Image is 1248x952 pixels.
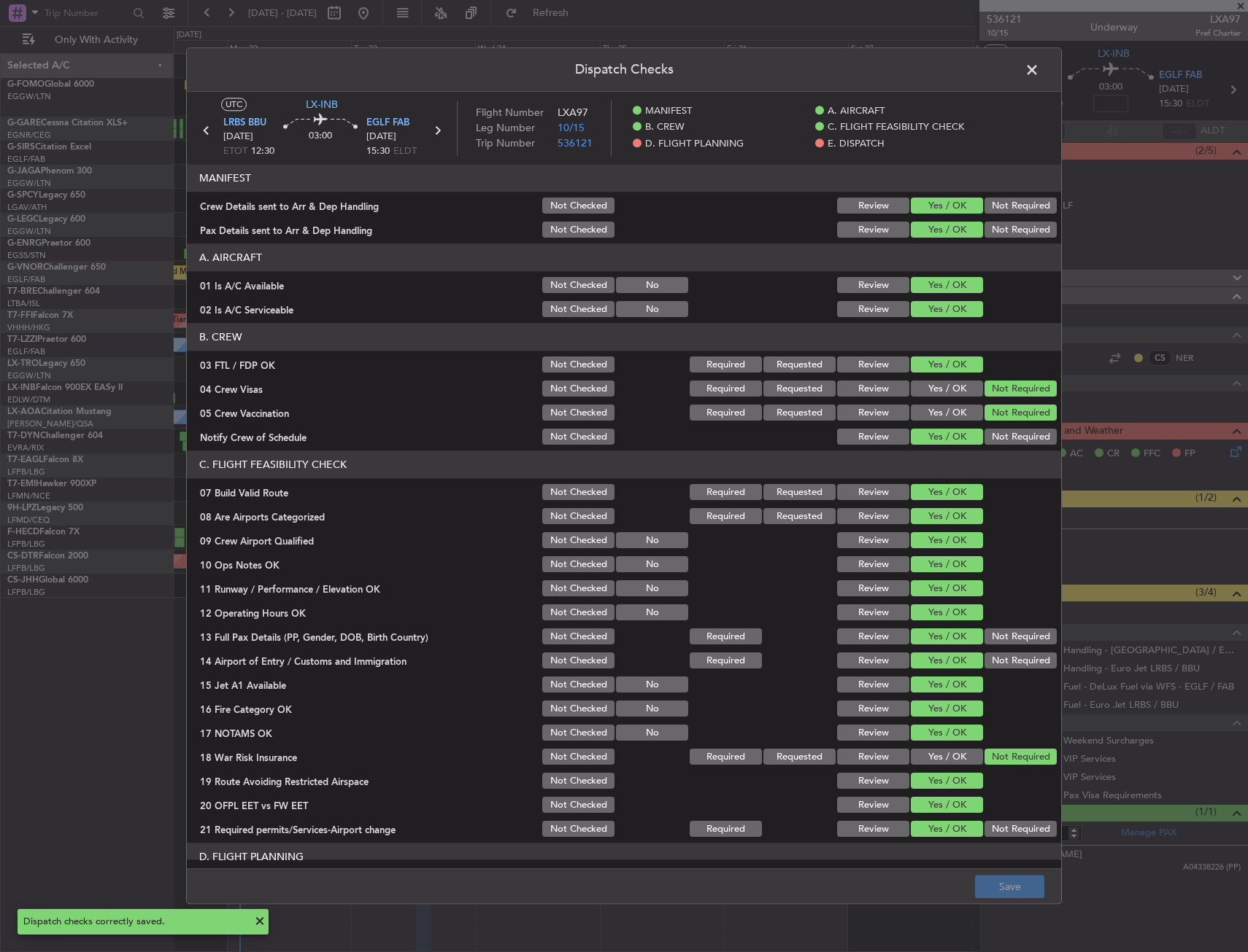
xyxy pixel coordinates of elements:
[911,429,983,445] button: Yes / OK
[985,198,1057,214] button: Not Required
[985,405,1057,421] button: Not Required
[985,381,1057,397] button: Not Required
[911,485,983,501] button: Yes / OK
[911,533,983,549] button: Yes / OK
[911,357,983,373] button: Yes / OK
[985,222,1057,238] button: Not Required
[911,701,983,717] button: Yes / OK
[911,278,983,294] button: Yes / OK
[911,773,983,789] button: Yes / OK
[911,581,983,597] button: Yes / OK
[985,653,1057,669] button: Not Required
[187,48,1061,92] header: Dispatch Checks
[911,749,983,765] button: Yes / OK
[911,725,983,741] button: Yes / OK
[911,557,983,573] button: Yes / OK
[911,302,983,318] button: Yes / OK
[911,629,983,645] button: Yes / OK
[985,822,1057,838] button: Not Required
[23,915,247,929] div: Dispatch checks correctly saved.
[911,822,983,838] button: Yes / OK
[985,629,1057,645] button: Not Required
[911,509,983,525] button: Yes / OK
[911,405,983,421] button: Yes / OK
[911,381,983,397] button: Yes / OK
[911,222,983,238] button: Yes / OK
[911,677,983,693] button: Yes / OK
[911,797,983,814] button: Yes / OK
[911,198,983,214] button: Yes / OK
[985,749,1057,765] button: Not Required
[911,653,983,669] button: Yes / OK
[911,605,983,621] button: Yes / OK
[985,429,1057,445] button: Not Required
